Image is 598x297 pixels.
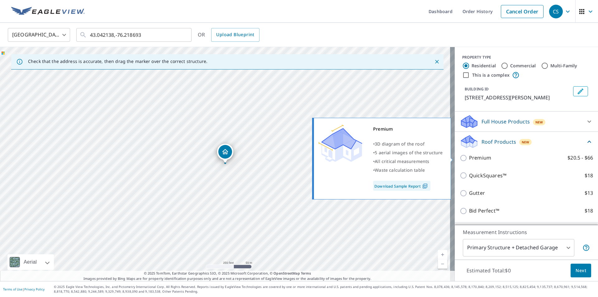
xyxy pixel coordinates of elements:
[8,26,70,44] div: [GEOGRAPHIC_DATA]
[463,228,590,236] p: Measurement Instructions
[576,267,586,275] span: Next
[462,55,591,60] div: PROPERTY TYPE
[585,172,593,180] p: $18
[571,264,591,278] button: Next
[22,254,39,270] div: Aerial
[3,287,22,291] a: Terms of Use
[585,207,593,215] p: $18
[535,120,543,125] span: New
[469,207,499,215] p: Bid Perfect™
[319,125,362,162] img: Premium
[90,26,179,44] input: Search by address or latitude-longitude
[198,28,259,42] div: OR
[438,259,447,269] a: Current Level 17, Zoom Out
[373,148,443,157] div: •
[373,157,443,166] div: •
[472,63,496,69] label: Residential
[216,31,254,39] span: Upload Blueprint
[433,58,441,66] button: Close
[469,172,506,180] p: QuickSquares™
[3,287,45,291] p: |
[510,63,536,69] label: Commercial
[460,134,593,149] div: Roof ProductsNew
[469,154,491,162] p: Premium
[375,158,429,164] span: All critical measurements
[482,138,516,146] p: Roof Products
[211,28,259,42] a: Upload Blueprint
[438,250,447,259] a: Current Level 17, Zoom In
[549,5,563,18] div: CS
[375,167,425,173] span: Waste calculation table
[373,125,443,133] div: Premium
[144,271,311,276] span: © 2025 TomTom, Earthstar Geographics SIO, © 2025 Microsoft Corporation, ©
[501,5,543,18] a: Cancel Order
[421,183,429,189] img: Pdf Icon
[465,86,489,92] p: BUILDING ID
[375,141,425,147] span: 3D diagram of the roof
[465,94,571,101] p: [STREET_ADDRESS][PERSON_NAME]
[373,181,430,191] a: Download Sample Report
[273,271,300,275] a: OpenStreetMap
[573,86,588,96] button: Edit building 1
[217,144,233,163] div: Dropped pin, building 1, Residential property, 300 Bronson Rd Syracuse, NY 13219
[373,140,443,148] div: •
[28,59,207,64] p: Check that the address is accurate, then drag the marker over the correct structure.
[24,287,45,291] a: Privacy Policy
[550,63,577,69] label: Multi-Family
[585,189,593,197] p: $13
[482,118,530,125] p: Full House Products
[462,264,516,277] p: Estimated Total: $0
[375,150,443,156] span: 5 aerial images of the structure
[567,154,593,162] p: $20.5 - $66
[54,285,595,294] p: © 2025 Eagle View Technologies, Inc. and Pictometry International Corp. All Rights Reserved. Repo...
[472,72,510,78] label: This is a complex
[582,244,590,251] span: Your report will include the primary structure and a detached garage if one exists.
[460,114,593,129] div: Full House ProductsNew
[463,239,574,256] div: Primary Structure + Detached Garage
[373,166,443,175] div: •
[11,7,85,16] img: EV Logo
[469,189,485,197] p: Gutter
[301,271,311,275] a: Terms
[7,254,54,270] div: Aerial
[522,140,529,145] span: New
